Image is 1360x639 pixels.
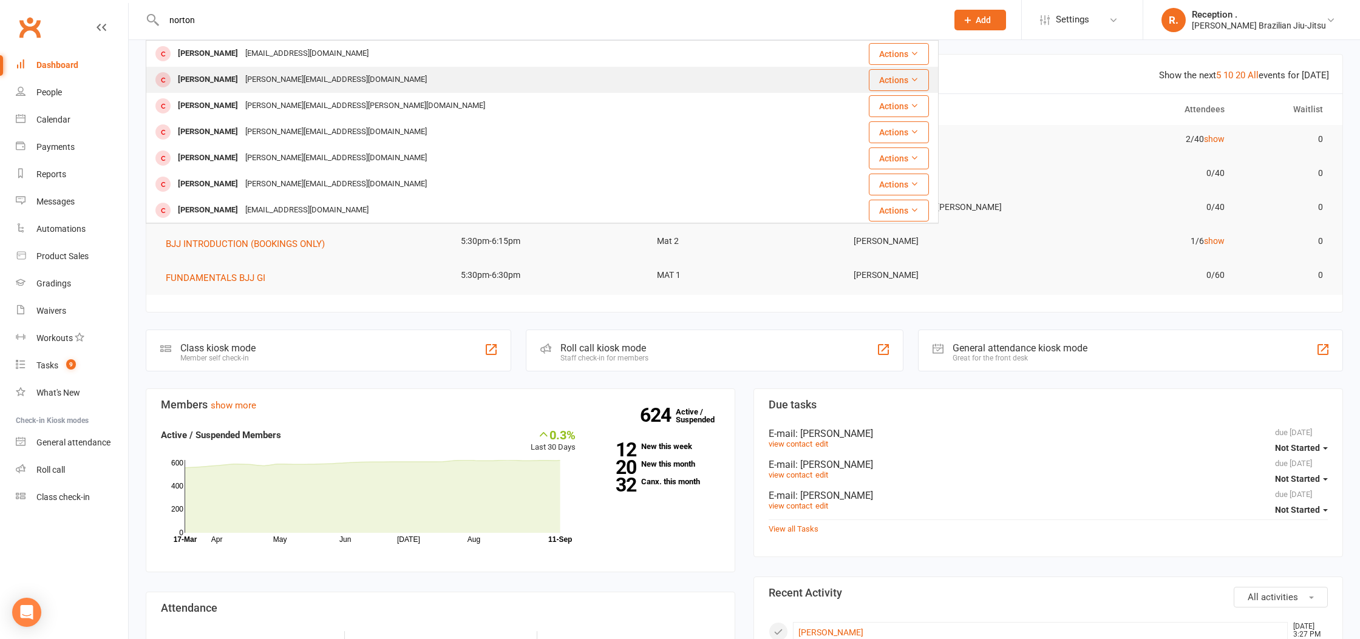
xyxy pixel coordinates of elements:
[36,115,70,124] div: Calendar
[869,200,929,221] button: Actions
[769,587,1328,599] h3: Recent Activity
[843,94,1039,125] th: Trainer
[1275,437,1328,459] button: Not Started
[174,175,242,193] div: [PERSON_NAME]
[180,342,256,354] div: Class kiosk mode
[242,45,372,63] div: [EMAIL_ADDRESS][DOMAIN_NAME]
[594,458,636,476] strong: 20
[1275,505,1320,515] span: Not Started
[161,430,281,441] strong: Active / Suspended Members
[16,161,128,188] a: Reports
[843,227,1039,255] td: [PERSON_NAME]
[166,238,325,249] span: BJJ INTRODUCTION (BOOKINGS ONLY)
[242,71,430,89] div: [PERSON_NAME][EMAIL_ADDRESS][DOMAIN_NAME]
[160,12,939,29] input: Search...
[16,325,128,352] a: Workouts
[36,60,78,70] div: Dashboard
[531,428,576,441] div: 0.3%
[1248,592,1298,603] span: All activities
[161,399,720,411] h3: Members
[15,12,45,42] a: Clubworx
[161,602,720,614] h3: Attendance
[560,354,648,362] div: Staff check-in for members
[1236,261,1334,289] td: 0
[36,142,75,152] div: Payments
[1161,8,1186,32] div: R.
[166,272,265,283] span: FUNDAMENTALS BJJ GI
[1192,20,1326,31] div: [PERSON_NAME] Brazilian Jiu-Jitsu
[869,43,929,65] button: Actions
[16,106,128,134] a: Calendar
[843,261,1039,289] td: [PERSON_NAME]
[1234,587,1328,607] button: All activities
[646,227,843,255] td: Mat 2
[531,428,576,454] div: Last 30 Days
[769,428,1328,439] div: E-mail
[16,215,128,243] a: Automations
[795,490,873,501] span: : [PERSON_NAME]
[1039,227,1236,255] td: 1/6
[869,174,929,195] button: Actions
[769,470,812,479] a: view contact
[1192,9,1326,20] div: Reception .
[36,87,62,97] div: People
[594,478,720,485] a: 32Canx. this month
[869,121,929,143] button: Actions
[242,175,430,193] div: [PERSON_NAME][EMAIL_ADDRESS][DOMAIN_NAME]
[1248,70,1259,81] a: All
[1039,125,1236,154] td: 2/40
[242,97,489,115] div: [PERSON_NAME][EMAIL_ADDRESS][PERSON_NAME][DOMAIN_NAME]
[1159,68,1329,83] div: Show the next events for [DATE]
[640,406,676,424] strong: 624
[1287,623,1327,638] time: [DATE] 3:27 PM
[1039,261,1236,289] td: 0/60
[769,399,1328,411] h3: Due tasks
[815,439,828,448] a: edit
[242,201,372,219] div: [EMAIL_ADDRESS][DOMAIN_NAME]
[1236,94,1334,125] th: Waitlist
[1275,499,1328,521] button: Not Started
[1056,6,1089,33] span: Settings
[795,459,873,470] span: : [PERSON_NAME]
[843,193,1039,221] td: [PERSON_NAME] and [PERSON_NAME]
[953,354,1087,362] div: Great for the front desk
[36,438,110,447] div: General attendance
[594,460,720,468] a: 20New this month
[769,459,1328,470] div: E-mail
[174,97,242,115] div: [PERSON_NAME]
[953,342,1087,354] div: General attendance kiosk mode
[242,123,430,141] div: [PERSON_NAME][EMAIL_ADDRESS][DOMAIN_NAME]
[174,123,242,141] div: [PERSON_NAME]
[36,333,73,343] div: Workouts
[16,484,128,511] a: Class kiosk mode
[815,501,828,510] a: edit
[16,52,128,79] a: Dashboard
[676,399,729,433] a: 624Active / Suspended
[646,261,843,289] td: MAT 1
[242,149,430,167] div: [PERSON_NAME][EMAIL_ADDRESS][DOMAIN_NAME]
[954,10,1006,30] button: Add
[1236,227,1334,255] td: 0
[16,243,128,270] a: Product Sales
[815,470,828,479] a: edit
[180,354,256,362] div: Member self check-in
[16,379,128,407] a: What's New
[843,159,1039,188] td: [PERSON_NAME]
[769,439,812,448] a: view contact
[769,501,812,510] a: view contact
[1039,94,1236,125] th: Attendees
[1275,468,1328,490] button: Not Started
[843,125,1039,154] td: [PERSON_NAME]
[66,359,76,370] span: 9
[166,271,274,285] button: FUNDAMENTALS BJJ GI
[869,69,929,91] button: Actions
[174,149,242,167] div: [PERSON_NAME]
[16,270,128,297] a: Gradings
[174,45,242,63] div: [PERSON_NAME]
[450,261,647,289] td: 5:30pm-6:30pm
[798,627,863,637] a: [PERSON_NAME]
[869,95,929,117] button: Actions
[16,188,128,215] a: Messages
[1216,70,1221,81] a: 5
[16,456,128,484] a: Roll call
